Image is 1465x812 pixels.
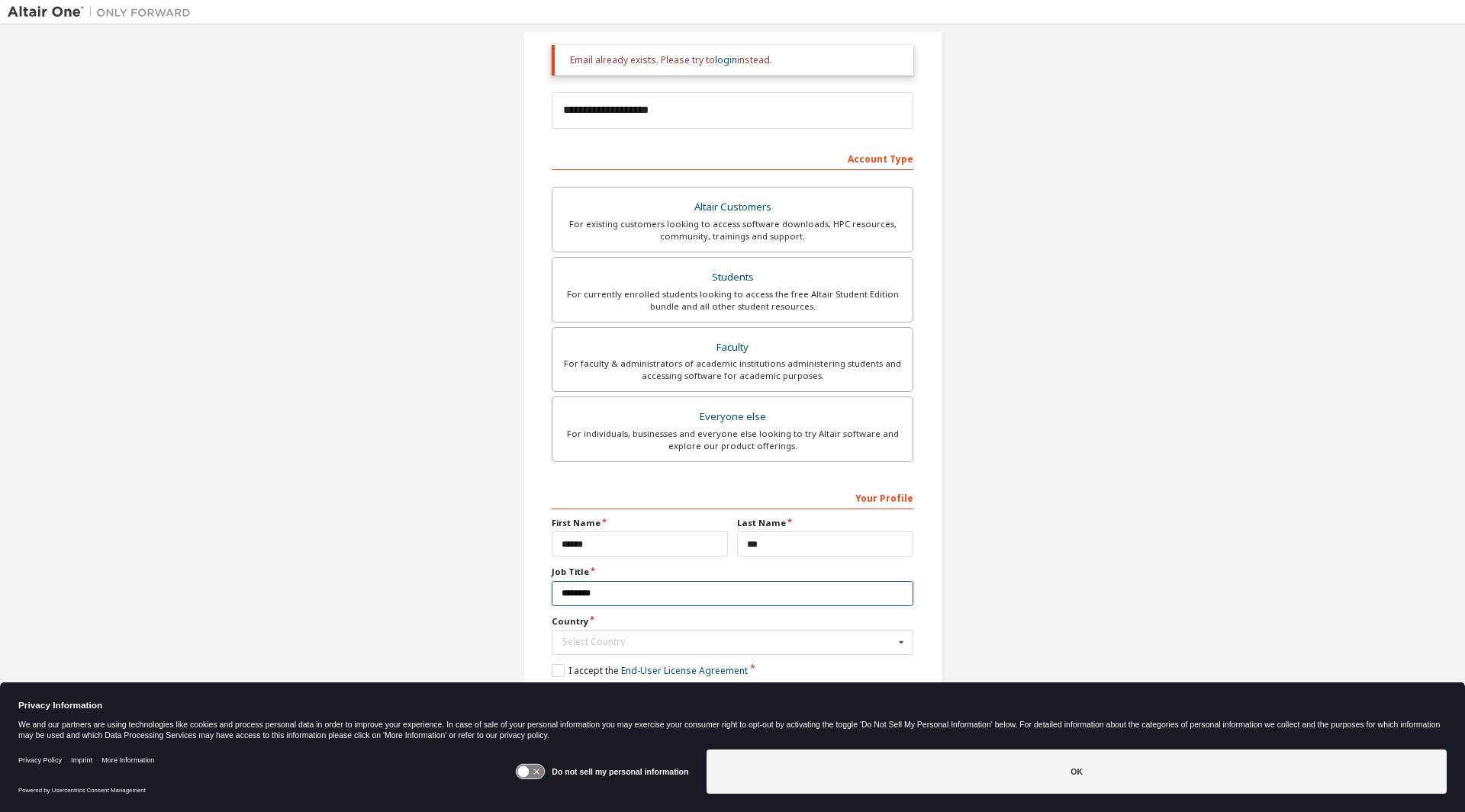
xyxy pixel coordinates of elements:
label: Country [552,615,913,627]
div: Email already exists. Please try to instead. [570,54,901,66]
div: For faculty & administrators of academic institutions administering students and accessing softwa... [562,358,903,382]
div: For existing customers looking to access software downloads, HPC resources, community, trainings ... [562,218,903,242]
a: login [715,53,737,66]
div: For currently enrolled students looking to access the free Altair Student Edition bundle and all ... [562,288,903,313]
div: Students [562,267,903,288]
img: Altair One [8,5,198,20]
label: First Name [552,517,728,529]
div: Altair Customers [562,197,903,218]
label: Last Name [737,517,913,529]
div: Select Country [562,637,894,647]
div: Faculty [562,337,903,358]
label: Job Title [552,566,913,578]
a: End-User License Agreement [621,664,748,677]
div: Your Profile [552,485,913,509]
div: Everyone else [562,406,903,428]
div: For individuals, businesses and everyone else looking to try Altair software and explore our prod... [562,428,903,452]
div: Account Type [552,146,913,170]
label: I accept the [552,664,748,677]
